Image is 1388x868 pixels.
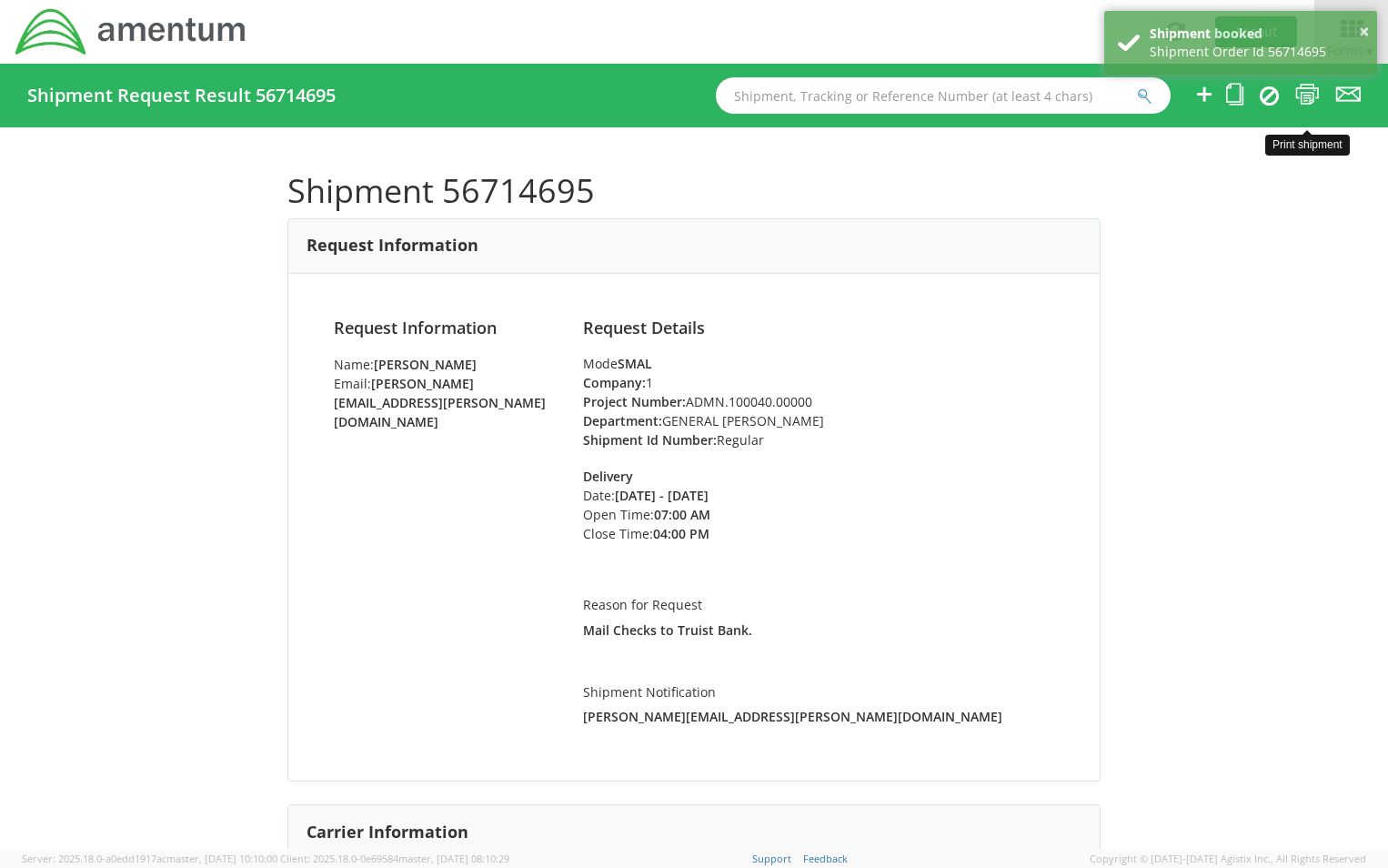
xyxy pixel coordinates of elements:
span: Server: 2025.18.0-a0edd1917ac [22,852,277,865]
div: Print shipment [1265,135,1350,156]
strong: [PERSON_NAME][EMAIL_ADDRESS][PERSON_NAME][DOMAIN_NAME] [334,375,546,430]
h5: Shipment Notification [583,685,1054,699]
strong: Mail Checks to Truist Bank. [583,621,752,639]
button: × [1359,19,1369,45]
span: Client: 2025.18.0-0e69584 [280,852,509,865]
strong: Department: [583,412,662,429]
li: Close Time: [583,524,766,543]
h5: Reason for Request [583,598,1054,611]
strong: [DATE] [615,487,656,504]
h3: Request Information [307,237,478,255]
h4: Request Details [583,319,1054,338]
strong: SMAL [618,355,652,372]
a: Support [752,852,791,865]
div: Mode [583,355,1054,373]
li: 1 [583,373,1054,392]
strong: 04:00 PM [653,525,709,542]
strong: Project Number: [583,393,686,410]
h4: Shipment Request Result 56714695 [27,86,336,106]
div: Shipment Order Id 56714695 [1150,43,1363,61]
li: Email: [334,374,556,431]
strong: Delivery [583,468,633,485]
span: master, [DATE] 10:10:00 [166,852,277,865]
strong: - [DATE] [659,487,709,504]
span: master, [DATE] 08:10:29 [398,852,509,865]
img: dyn-intl-logo-049831509241104b2a82.png [14,6,248,57]
strong: 07:00 AM [654,506,710,523]
strong: Company: [583,374,646,391]
h1: Shipment 56714695 [287,173,1101,209]
span: Copyright © [DATE]-[DATE] Agistix Inc., All Rights Reserved [1090,852,1366,866]
li: Date: [583,486,766,505]
div: Shipment booked [1150,25,1363,43]
li: Open Time: [583,505,766,524]
a: Feedback [803,852,848,865]
h3: Carrier Information [307,823,468,842]
strong: [PERSON_NAME][EMAIL_ADDRESS][PERSON_NAME][DOMAIN_NAME] [583,708,1002,725]
li: ADMN.100040.00000 [583,392,1054,411]
strong: [PERSON_NAME] [374,356,477,373]
strong: Shipment Id Number: [583,431,717,449]
li: GENERAL [PERSON_NAME] [583,411,1054,430]
h4: Request Information [334,319,556,338]
input: Shipment, Tracking or Reference Number (at least 4 chars) [716,77,1171,114]
li: Name: [334,355,556,374]
li: Regular [583,430,1054,449]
